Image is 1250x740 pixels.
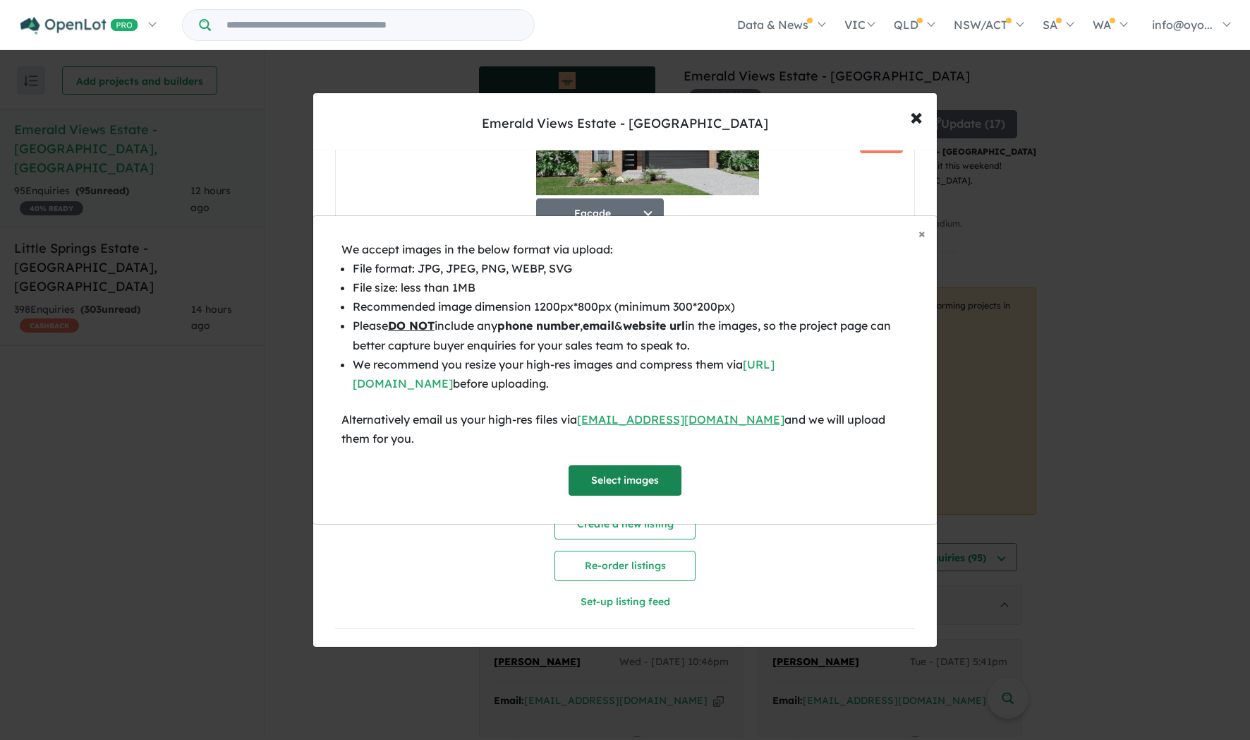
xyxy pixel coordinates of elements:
[353,355,909,393] li: We recommend you resize your high-res images and compress them via before uploading.
[341,410,909,448] div: Alternatively email us your high-res files via and we will upload them for you.
[569,465,681,496] button: Select images
[214,10,531,40] input: Try estate name, suburb, builder or developer
[20,17,138,35] img: Openlot PRO Logo White
[577,412,784,426] a: [EMAIL_ADDRESS][DOMAIN_NAME]
[1152,18,1213,32] span: info@oyo...
[353,278,909,297] li: File size: less than 1MB
[353,357,775,390] a: [URL][DOMAIN_NAME]
[623,318,685,333] b: website url
[341,240,909,259] div: We accept images in the below format via upload:
[583,318,614,333] b: email
[497,318,580,333] b: phone number
[353,259,909,278] li: File format: JPG, JPEG, PNG, WEBP, SVG
[918,225,926,241] span: ×
[353,316,909,354] li: Please include any , & in the images, so the project page can better capture buyer enquiries for ...
[353,297,909,316] li: Recommended image dimension 1200px*800px (minimum 300*200px)
[388,318,435,333] u: DO NOT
